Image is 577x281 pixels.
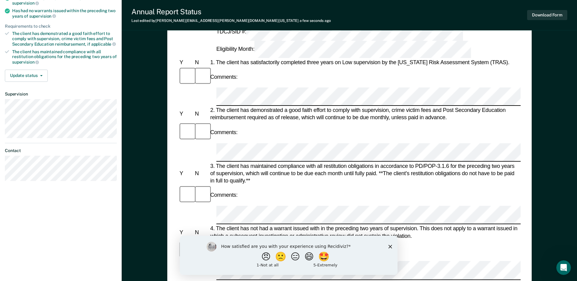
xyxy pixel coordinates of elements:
div: N [193,229,209,236]
div: 1. The client has satisfactorily completed three years on Low supervision by the [US_STATE] Risk ... [209,59,521,66]
span: applicable [91,42,116,47]
button: Update status [5,70,48,82]
button: Download Form [527,10,567,20]
div: Last edited by [PERSON_NAME][EMAIL_ADDRESS][PERSON_NAME][DOMAIN_NAME][US_STATE] [131,19,331,23]
div: N [193,59,209,66]
div: N [193,170,209,177]
span: supervision [12,60,39,64]
div: TDCJ/SID #: [215,23,464,41]
div: Y [178,229,193,236]
dt: Supervision [5,92,117,97]
div: Y [178,110,193,118]
div: The client has demonstrated a good faith effort to comply with supervision, crime victim fees and... [12,31,117,47]
div: Annual Report Status [131,7,331,16]
dt: Contact [5,148,117,153]
div: Y [178,170,193,177]
iframe: Intercom live chat [556,260,571,275]
div: Comments: [209,73,239,81]
div: 3. The client has maintained compliance with all restitution obligations in accordance to PD/POP-... [209,162,521,184]
div: Eligibility Month: [215,41,472,58]
span: supervision [29,14,56,19]
div: Comments: [209,191,239,199]
iframe: Survey by Kim from Recidiviz [180,236,398,275]
div: Has had no warrants issued within the preceding two years of [12,8,117,19]
span: a few seconds ago [300,19,331,23]
div: N [193,110,209,118]
span: supervision [12,1,39,5]
div: 2. The client has demonstrated a good faith effort to comply with supervision, crime victim fees ... [209,107,521,121]
div: Comments: [209,129,239,136]
div: Requirements to check [5,24,117,29]
div: Y [178,59,193,66]
div: The client has maintained compliance with all restitution obligations for the preceding two years of [12,49,117,65]
div: 4. The client has not had a warrant issued with in the preceding two years of supervision. This d... [209,225,521,240]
